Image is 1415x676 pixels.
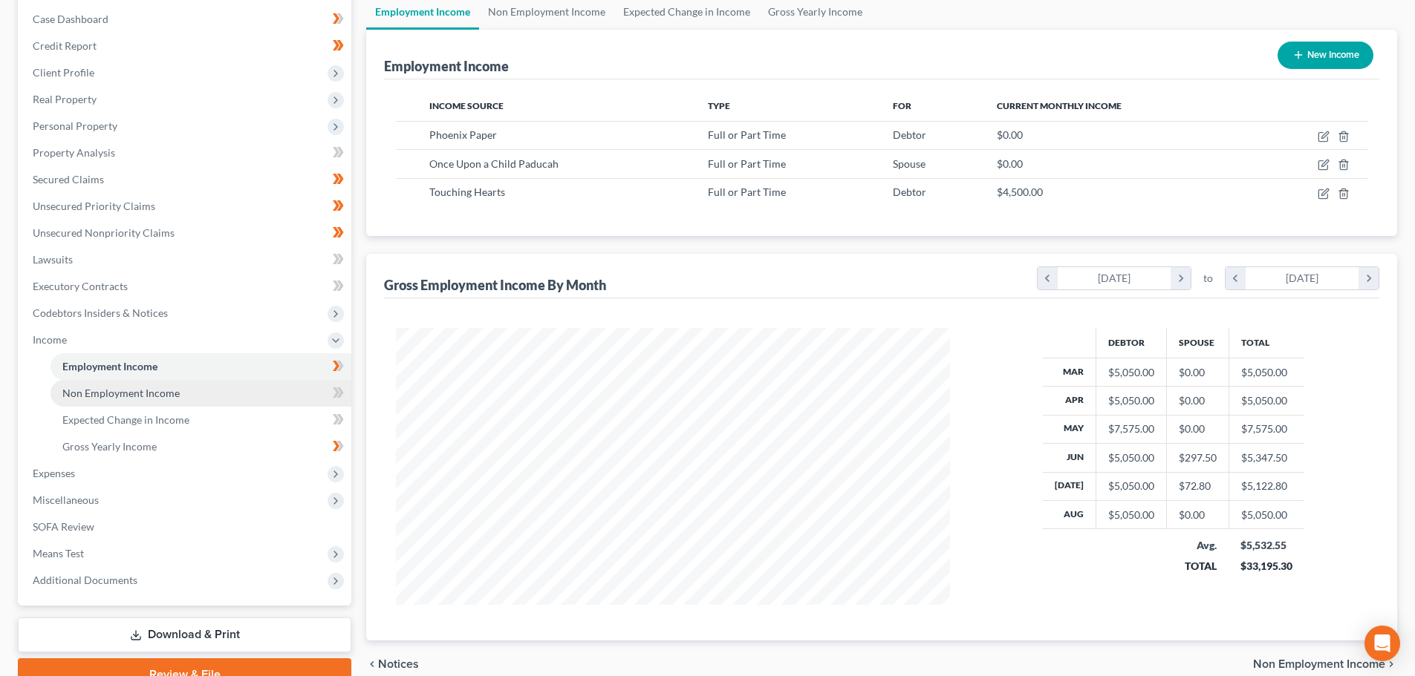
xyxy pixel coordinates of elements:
span: Lawsuits [33,253,73,266]
span: Secured Claims [33,173,104,186]
a: Secured Claims [21,166,351,193]
th: Spouse [1166,328,1229,358]
a: Gross Yearly Income [51,433,351,460]
span: Codebtors Insiders & Notices [33,306,168,319]
div: $5,050.00 [1108,508,1154,522]
span: Income Source [429,100,504,111]
td: $5,347.50 [1229,444,1304,472]
a: Download & Print [18,617,351,652]
span: $0.00 [997,128,1023,141]
div: [DATE] [1246,267,1359,289]
div: $5,050.00 [1108,393,1154,408]
a: Executory Contracts [21,273,351,300]
span: Client Profile [33,66,94,79]
div: $5,532.55 [1240,538,1292,553]
th: Jun [1043,444,1096,472]
span: Personal Property [33,119,117,132]
span: Credit Report [33,39,97,52]
span: Property Analysis [33,146,115,159]
div: $0.00 [1179,365,1217,380]
span: Means Test [33,547,84,559]
span: Full or Part Time [708,186,786,198]
span: For [893,100,911,111]
span: Expected Change in Income [62,413,189,426]
div: $33,195.30 [1240,559,1292,574]
span: Current Monthly Income [997,100,1122,111]
div: $0.00 [1179,508,1217,522]
span: Unsecured Nonpriority Claims [33,226,175,239]
a: Unsecured Priority Claims [21,193,351,220]
th: [DATE] [1043,472,1096,500]
span: to [1203,271,1213,286]
a: Lawsuits [21,246,351,273]
div: $72.80 [1179,479,1217,493]
span: Full or Part Time [708,157,786,170]
div: [DATE] [1058,267,1171,289]
div: TOTAL [1178,559,1217,574]
span: Real Property [33,93,97,105]
div: $0.00 [1179,421,1217,436]
i: chevron_right [1385,658,1397,670]
td: $5,122.80 [1229,472,1304,500]
th: May [1043,415,1096,443]
span: Income [33,333,67,346]
div: Gross Employment Income By Month [384,276,606,294]
a: Credit Report [21,33,351,59]
i: chevron_right [1171,267,1191,289]
span: Non Employment Income [62,387,180,399]
th: Apr [1043,387,1096,415]
i: chevron_left [1038,267,1058,289]
div: $297.50 [1179,450,1217,465]
span: Phoenix Paper [429,128,497,141]
div: $5,050.00 [1108,450,1154,465]
span: Once Upon a Child Paducah [429,157,559,170]
div: Avg. [1178,538,1217,553]
span: Additional Documents [33,574,137,586]
span: Executory Contracts [33,280,128,292]
button: New Income [1278,42,1373,69]
div: $7,575.00 [1108,421,1154,436]
span: Employment Income [62,360,157,373]
div: Employment Income [384,57,509,75]
span: Expenses [33,467,75,479]
span: $4,500.00 [997,186,1043,198]
span: Gross Yearly Income [62,440,157,453]
td: $5,050.00 [1229,387,1304,415]
i: chevron_right [1359,267,1379,289]
span: SOFA Review [33,520,94,533]
a: Employment Income [51,353,351,380]
span: $0.00 [997,157,1023,170]
th: Mar [1043,358,1096,386]
a: Expected Change in Income [51,407,351,433]
td: $5,050.00 [1229,358,1304,386]
button: Non Employment Income chevron_right [1253,658,1397,670]
span: Type [708,100,730,111]
div: $5,050.00 [1108,479,1154,493]
div: Open Intercom Messenger [1364,626,1400,661]
th: Debtor [1096,328,1166,358]
th: Aug [1043,501,1096,529]
span: Miscellaneous [33,493,99,506]
span: Debtor [893,186,926,198]
td: $5,050.00 [1229,501,1304,529]
span: Unsecured Priority Claims [33,200,155,212]
button: chevron_left Notices [366,658,419,670]
div: $0.00 [1179,393,1217,408]
span: Spouse [893,157,926,170]
span: Debtor [893,128,926,141]
a: Property Analysis [21,140,351,166]
span: Notices [378,658,419,670]
i: chevron_left [1226,267,1246,289]
span: Full or Part Time [708,128,786,141]
span: Case Dashboard [33,13,108,25]
th: Total [1229,328,1304,358]
a: Case Dashboard [21,6,351,33]
td: $7,575.00 [1229,415,1304,443]
a: SOFA Review [21,513,351,540]
a: Unsecured Nonpriority Claims [21,220,351,246]
i: chevron_left [366,658,378,670]
a: Non Employment Income [51,380,351,407]
span: Touching Hearts [429,186,505,198]
span: Non Employment Income [1253,658,1385,670]
div: $5,050.00 [1108,365,1154,380]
